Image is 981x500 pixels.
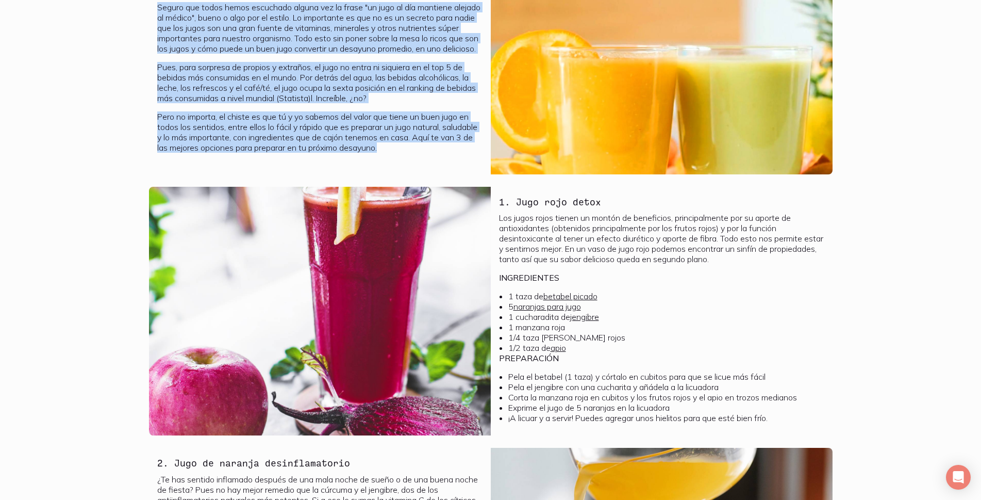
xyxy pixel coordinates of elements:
li: 1 manzana roja [508,322,824,332]
b: INGREDIENTES [499,272,559,283]
li: 5 [508,301,824,312]
h3: 2. Jugo de naranja desinflamatorio [157,456,350,470]
a: jengibre [570,312,599,322]
p: Pues, para sorpresa de propios y extraños, el jugo no entra ni siquiera en el top 5 de bebidas má... [157,62,483,103]
p: Los jugos rojos tienen un montón de beneficios, principalmente por su aporte de antioxidantes (ob... [499,213,824,264]
img: 1. Jugo rojo detox [149,187,491,436]
a: betabel picado [543,291,597,301]
li: Corta la manzana roja en cubitos y los frutos rojos y el apio en trozos medianos [508,392,824,402]
a: naranjas para jugo [513,301,581,312]
p: Seguro que todos hemos escuchado alguna vez la frase "un jugo al día mantiene alejado al médico",... [157,2,483,54]
li: 1 taza de [508,291,824,301]
div: Open Intercom Messenger [946,465,971,490]
li: 1 cucharadita de [508,312,824,322]
li: Exprime el jugo de 5 naranjas en la licuadora [508,402,824,413]
li: Pela el betabel (1 taza) y córtalo en cubitos para que se licue más fácil [508,372,824,382]
p: Pero no importa, el chiste es que tú y yo sabemos del valor que tiene un buen jugo en todos los s... [157,111,483,153]
b: PREPARACIÓN [499,353,559,363]
li: 1/4 taza [PERSON_NAME] rojos [508,332,824,343]
h3: 1. Jugo rojo detox [499,195,601,208]
a: apio [551,343,566,353]
li: 1/2 taza de [508,343,824,353]
li: Pela el jengibre con una cucharita y añádela a la licuadora [508,382,824,392]
li: ¡A licuar y a servir! Puedes agregar unos hielitos para que esté bien frío. [508,413,824,423]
